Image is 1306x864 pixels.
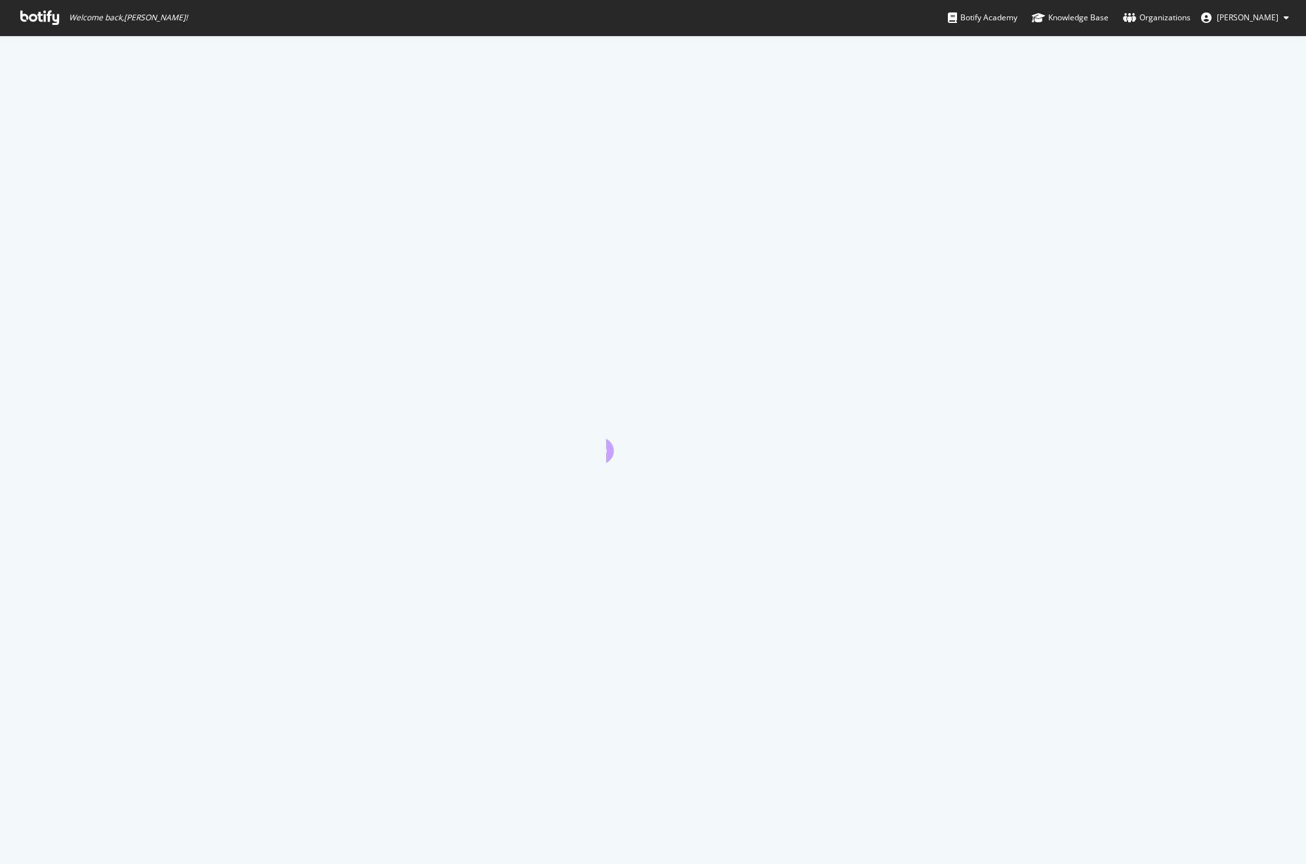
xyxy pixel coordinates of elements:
button: [PERSON_NAME] [1191,7,1299,28]
div: animation [606,416,701,463]
div: Botify Academy [948,11,1017,24]
div: Knowledge Base [1032,11,1109,24]
div: Organizations [1123,11,1191,24]
span: Welcome back, [PERSON_NAME] ! [69,12,188,23]
span: Michael Boulter [1217,12,1278,23]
